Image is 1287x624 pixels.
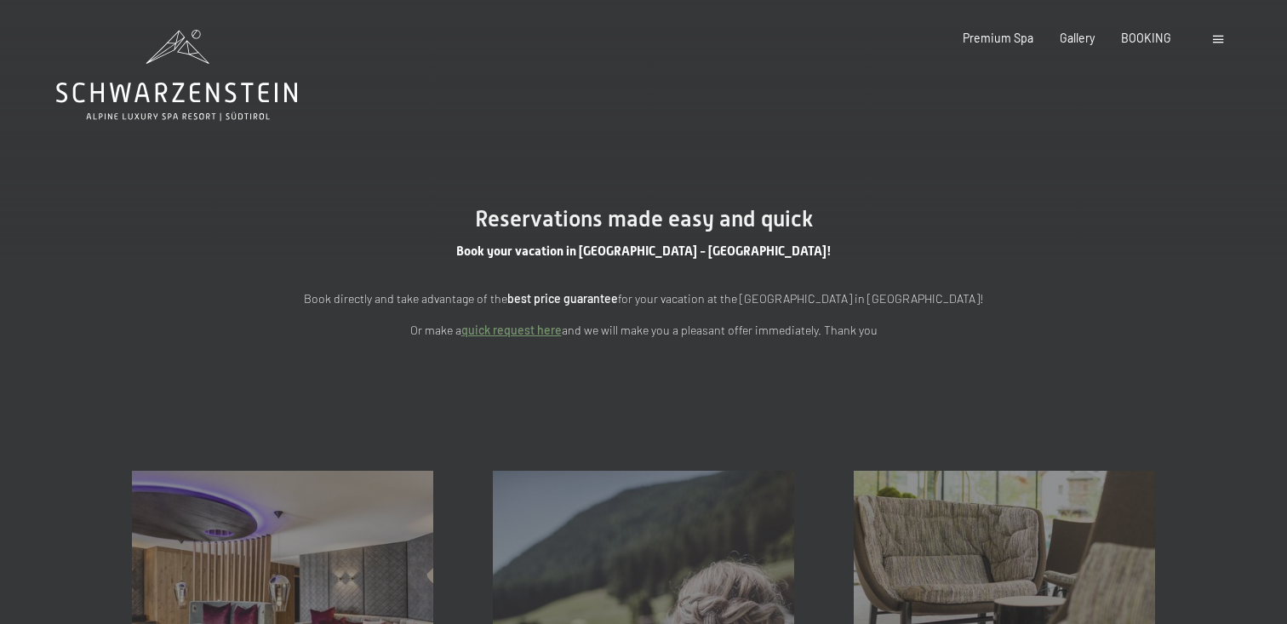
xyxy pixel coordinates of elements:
span: Reservations made easy and quick [475,206,813,232]
a: Premium Spa [963,31,1033,45]
p: Or make a and we will make you a pleasant offer immediately. Thank you [269,321,1018,341]
a: quick request here [461,323,562,337]
strong: best price guarantee [507,291,618,306]
span: Book your vacation in [GEOGRAPHIC_DATA] - [GEOGRAPHIC_DATA]! [456,243,832,259]
a: Gallery [1060,31,1095,45]
a: BOOKING [1121,31,1171,45]
p: Book directly and take advantage of the for your vacation at the [GEOGRAPHIC_DATA] in [GEOGRAPHIC... [269,289,1018,309]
